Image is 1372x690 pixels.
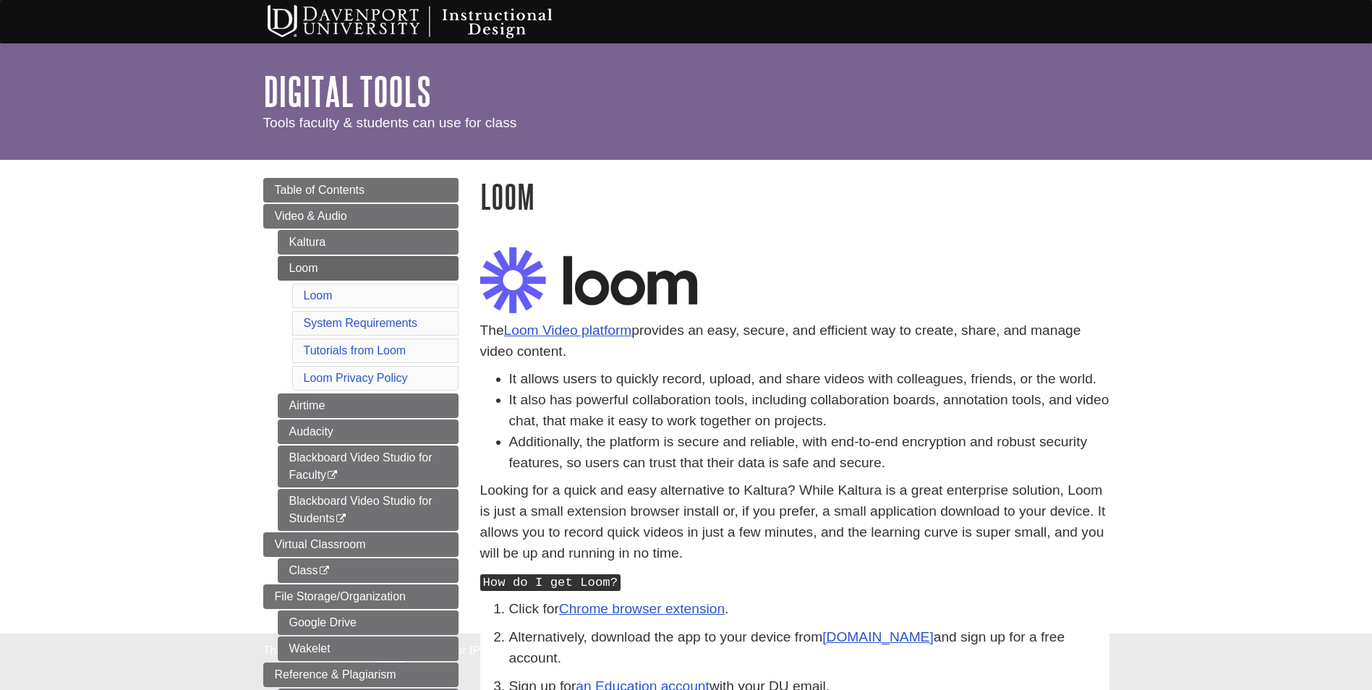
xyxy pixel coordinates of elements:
a: Audacity [278,419,459,444]
li: Additionally, the platform is secure and reliable, with end-to-end encryption and robust security... [509,432,1109,474]
img: Davenport University Instructional Design [256,4,603,40]
a: Digital Tools [263,69,431,114]
a: Loom [304,289,333,302]
a: Table of Contents [263,178,459,203]
i: This link opens in a new window [326,471,338,480]
span: Tools faculty & students can use for class [263,115,517,130]
a: Chrome browser extension [559,601,725,616]
span: File Storage/Organization [275,590,406,602]
span: Virtual Classroom [275,538,366,550]
li: It also has powerful collaboration tools, including collaboration boards, annotation tools, and v... [509,390,1109,432]
a: Tutorials from Loom [304,344,406,357]
a: Wakelet [278,636,459,661]
p: The provides an easy, secure, and efficient way to create, share, and manage video content. [480,320,1109,362]
i: This link opens in a new window [318,566,331,576]
a: Blackboard Video Studio for Students [278,489,459,531]
a: Loom Privacy Policy [304,372,408,384]
i: This link opens in a new window [335,514,347,524]
a: Airtime [278,393,459,418]
a: Video & Audio [263,204,459,229]
h1: Loom [480,178,1109,215]
a: Virtual Classroom [263,532,459,557]
a: Google Drive [278,610,459,635]
img: loom logo [480,247,697,313]
p: Alternatively, download the app to your device from and sign up for a free account. [509,627,1109,669]
span: Reference & Plagiarism [275,668,396,681]
a: System Requirements [304,317,417,329]
kbd: How do I get Loom? [480,574,621,591]
a: File Storage/Organization [263,584,459,609]
span: Table of Contents [275,184,365,196]
a: [DOMAIN_NAME] [822,629,934,644]
a: Reference & Plagiarism [263,663,459,687]
a: Blackboard Video Studio for Faculty [278,446,459,487]
a: Loom Video platform [504,323,632,338]
span: Video & Audio [275,210,347,222]
p: Looking for a quick and easy alternative to Kaltura? While Kaltura is a great enterprise solution... [480,480,1109,563]
p: Click for . [509,599,1109,620]
a: Class [278,558,459,583]
a: Loom [278,256,459,281]
a: Kaltura [278,230,459,255]
li: It allows users to quickly record, upload, and share videos with colleagues, friends, or the world. [509,369,1109,390]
